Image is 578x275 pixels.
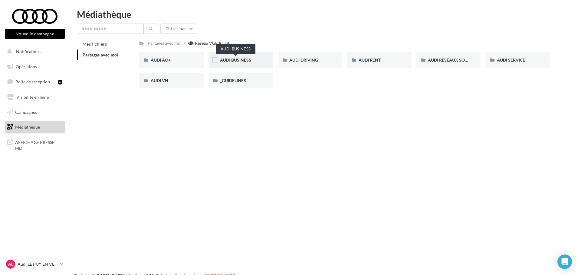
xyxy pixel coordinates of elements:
a: AL Audi LE PUY EN VELAY [5,258,65,270]
div: Médiathèque [77,10,571,19]
button: Filtrer par [160,24,196,34]
p: Audi LE PUY EN VELAY [18,261,58,267]
a: Boîte de réception6 [4,75,66,88]
span: AUDI RESEAUX SOCIAUX [428,57,478,62]
button: Notifications [4,45,64,58]
span: AL [8,261,13,267]
span: Boîte de réception [15,79,50,84]
span: Notifications [16,49,41,54]
div: Réseau VGF AUDI [195,40,229,46]
span: Visibilité en ligne [16,94,49,100]
span: _GUIDELINES [220,78,246,83]
span: AUDI DRIVING [289,57,318,62]
div: 6 [58,80,62,85]
span: Partagés avec moi [83,52,118,57]
button: Nouvelle campagne [5,29,65,39]
a: Opérations [4,60,66,73]
span: Opérations [16,64,37,69]
a: AFFICHAGE PRESSE MD [4,136,66,154]
span: Mes fichiers [83,41,107,46]
span: Campagnes [15,109,37,114]
span: AUDI VN [151,78,168,83]
div: AUDI BUSINESS [216,44,255,54]
span: AUDI RENT [359,57,381,62]
span: Médiathèque [15,124,40,130]
a: Médiathèque [4,121,66,133]
a: Campagnes [4,106,66,119]
span: AUDI SERVICE [497,57,525,62]
span: AFFICHAGE PRESSE MD [15,138,62,151]
div: Open Intercom Messenger [557,254,572,269]
span: AUDI BUSINESS [220,57,251,62]
div: Partagés avec moi [148,40,182,46]
a: Visibilité en ligne [4,91,66,104]
span: AUDI AO+ [151,57,171,62]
